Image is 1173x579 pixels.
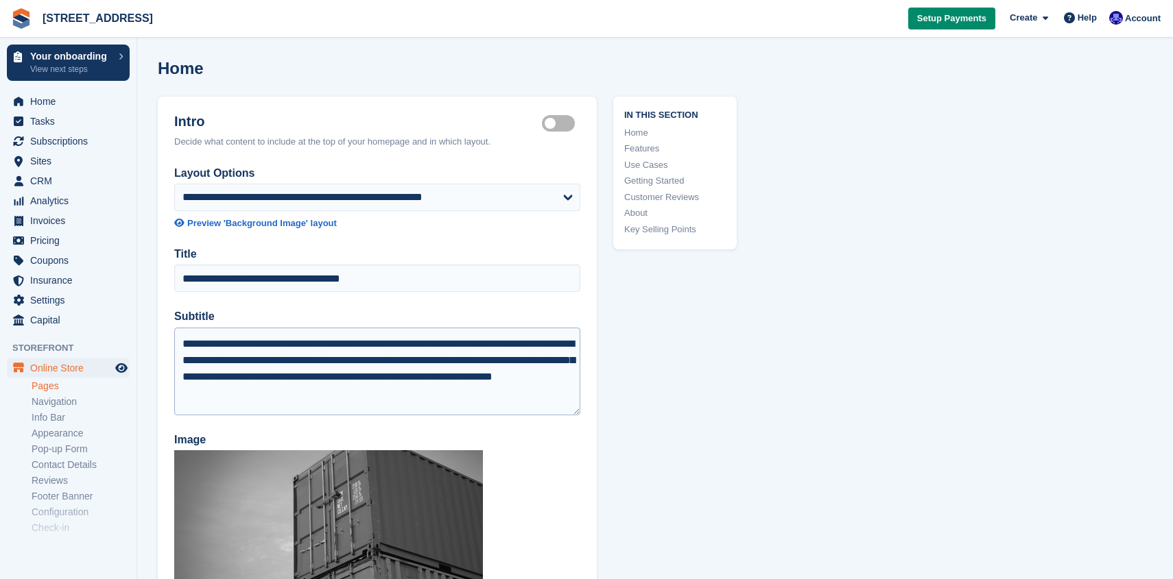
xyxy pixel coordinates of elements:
[174,308,580,325] label: Subtitle
[7,191,130,210] a: menu
[30,231,112,250] span: Pricing
[32,474,130,487] a: Reviews
[1125,12,1161,25] span: Account
[32,490,130,503] a: Footer Banner
[7,310,130,330] a: menu
[7,112,130,131] a: menu
[30,51,112,61] p: Your onboarding
[32,521,130,534] a: Check-in
[32,458,130,471] a: Contact Details
[187,217,337,230] div: Preview 'Background Image' layout
[7,45,130,81] a: Your onboarding View next steps
[174,165,580,182] label: Layout Options
[32,506,130,519] a: Configuration
[11,8,32,29] img: stora-icon-8386f47178a22dfd0bd8f6a31ec36ba5ce8667c1dd55bd0f319d3a0aa187defe.svg
[30,211,112,230] span: Invoices
[7,171,130,190] a: menu
[624,174,726,188] a: Getting Started
[7,358,130,378] a: menu
[7,92,130,111] a: menu
[158,59,204,77] h1: Home
[7,211,130,230] a: menu
[174,432,580,448] label: Image
[7,231,130,250] a: menu
[30,151,112,171] span: Sites
[32,411,130,424] a: Info Bar
[1109,11,1123,25] img: Jem Plester
[30,310,112,330] span: Capital
[624,223,726,236] a: Key Selling Points
[1010,11,1037,25] span: Create
[37,7,158,29] a: [STREET_ADDRESS]
[30,132,112,151] span: Subscriptions
[30,92,112,111] span: Home
[624,108,726,121] span: In this section
[32,395,130,408] a: Navigation
[917,12,986,25] span: Setup Payments
[12,341,137,355] span: Storefront
[174,246,580,262] label: Title
[908,8,995,30] a: Setup Payments
[30,191,112,210] span: Analytics
[30,171,112,190] span: CRM
[624,142,726,156] a: Features
[30,358,112,378] span: Online Store
[624,206,726,220] a: About
[30,271,112,290] span: Insurance
[174,217,580,230] a: Preview 'Background Image' layout
[30,112,112,131] span: Tasks
[32,427,130,440] a: Appearance
[30,291,112,310] span: Settings
[624,158,726,172] a: Use Cases
[7,132,130,151] a: menu
[174,135,580,149] div: Decide what content to include at the top of your homepage and in which layout.
[1078,11,1097,25] span: Help
[30,251,112,270] span: Coupons
[7,251,130,270] a: menu
[32,380,130,393] a: Pages
[624,126,726,140] a: Home
[7,151,130,171] a: menu
[32,443,130,456] a: Pop-up Form
[113,360,130,376] a: Preview store
[542,123,580,125] label: Hero section active
[30,63,112,75] p: View next steps
[174,113,542,130] h2: Intro
[624,190,726,204] a: Customer Reviews
[7,271,130,290] a: menu
[7,291,130,310] a: menu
